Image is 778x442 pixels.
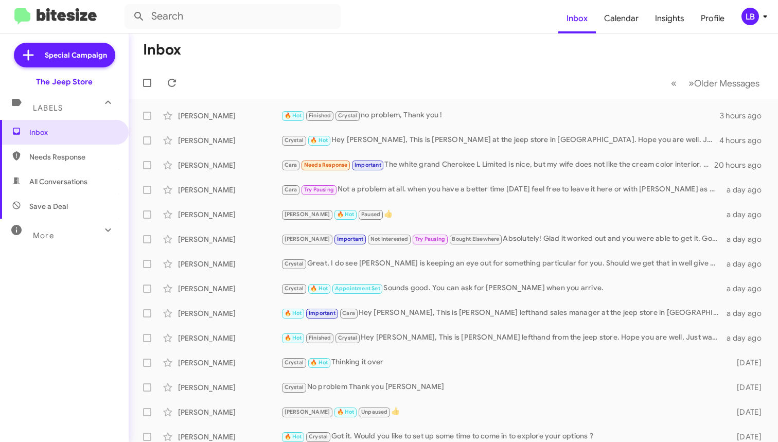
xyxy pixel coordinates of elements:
[281,258,724,270] div: Great, I do see [PERSON_NAME] is keeping an eye out for something particular for you. Should we g...
[281,332,724,344] div: Hey [PERSON_NAME], This is [PERSON_NAME] lefthand from the jeep store. Hope you are well, Just wa...
[143,42,181,58] h1: Inbox
[285,433,302,440] span: 🔥 Hot
[724,382,770,393] div: [DATE]
[285,162,297,168] span: Cara
[178,259,281,269] div: [PERSON_NAME]
[720,111,770,121] div: 3 hours ago
[714,160,770,170] div: 20 hours ago
[281,381,724,393] div: No problem Thank you [PERSON_NAME]
[342,310,355,316] span: Cara
[14,43,115,67] a: Special Campaign
[596,4,647,33] a: Calendar
[309,112,331,119] span: Finished
[310,137,328,144] span: 🔥 Hot
[665,73,766,94] nav: Page navigation example
[724,259,770,269] div: a day ago
[285,260,304,267] span: Crystal
[304,162,348,168] span: Needs Response
[29,152,117,162] span: Needs Response
[310,359,328,366] span: 🔥 Hot
[309,310,335,316] span: Important
[285,112,302,119] span: 🔥 Hot
[337,211,355,218] span: 🔥 Hot
[178,284,281,294] div: [PERSON_NAME]
[338,112,357,119] span: Crystal
[281,184,724,196] div: Not a problem at all. when you have a better time [DATE] feel free to leave it here or with [PERS...
[304,186,334,193] span: Try Pausing
[178,209,281,220] div: [PERSON_NAME]
[370,236,409,242] span: Not Interested
[281,110,720,121] div: no problem, Thank you !
[724,333,770,343] div: a day ago
[337,236,364,242] span: Important
[178,308,281,319] div: [PERSON_NAME]
[309,334,331,341] span: Finished
[281,357,724,368] div: Thinking it over
[724,234,770,244] div: a day ago
[558,4,596,33] a: Inbox
[178,407,281,417] div: [PERSON_NAME]
[361,409,388,415] span: Unpaused
[310,285,328,292] span: 🔥 Hot
[285,285,304,292] span: Crystal
[33,231,54,240] span: More
[694,78,759,89] span: Older Messages
[281,307,724,319] div: Hey [PERSON_NAME], This is [PERSON_NAME] lefthand sales manager at the jeep store in [GEOGRAPHIC_...
[36,77,93,87] div: The Jeep Store
[724,284,770,294] div: a day ago
[281,159,714,171] div: The white grand Cherokee L Limited is nice, but my wife does not like the cream color interior. I...
[285,236,330,242] span: [PERSON_NAME]
[724,308,770,319] div: a day ago
[281,134,719,146] div: Hey [PERSON_NAME], This is [PERSON_NAME] at the jeep store in [GEOGRAPHIC_DATA]. Hope you are wel...
[178,160,281,170] div: [PERSON_NAME]
[281,233,724,245] div: Absolutely! Glad it worked out and you were able to get it. Good luck with the vehicle and let us...
[29,127,117,137] span: Inbox
[337,409,355,415] span: 🔥 Hot
[125,4,341,29] input: Search
[281,282,724,294] div: Sounds good. You can ask for [PERSON_NAME] when you arrive.
[178,382,281,393] div: [PERSON_NAME]
[724,358,770,368] div: [DATE]
[178,185,281,195] div: [PERSON_NAME]
[285,211,330,218] span: [PERSON_NAME]
[724,407,770,417] div: [DATE]
[693,4,733,33] a: Profile
[178,135,281,146] div: [PERSON_NAME]
[281,208,724,220] div: 👍
[178,111,281,121] div: [PERSON_NAME]
[355,162,381,168] span: Important
[178,234,281,244] div: [PERSON_NAME]
[285,310,302,316] span: 🔥 Hot
[647,4,693,33] a: Insights
[452,236,499,242] span: Bought Elsewhere
[285,186,297,193] span: Cara
[733,8,767,25] button: LB
[665,73,683,94] button: Previous
[178,358,281,368] div: [PERSON_NAME]
[719,135,770,146] div: 4 hours ago
[338,334,357,341] span: Crystal
[335,285,380,292] span: Appointment Set
[178,432,281,442] div: [PERSON_NAME]
[178,333,281,343] div: [PERSON_NAME]
[285,359,304,366] span: Crystal
[361,211,380,218] span: Paused
[724,209,770,220] div: a day ago
[45,50,107,60] span: Special Campaign
[285,137,304,144] span: Crystal
[285,409,330,415] span: [PERSON_NAME]
[671,77,677,90] span: «
[29,176,87,187] span: All Conversations
[688,77,694,90] span: »
[33,103,63,113] span: Labels
[309,433,328,440] span: Crystal
[741,8,759,25] div: LB
[285,384,304,391] span: Crystal
[682,73,766,94] button: Next
[29,201,68,211] span: Save a Deal
[724,432,770,442] div: [DATE]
